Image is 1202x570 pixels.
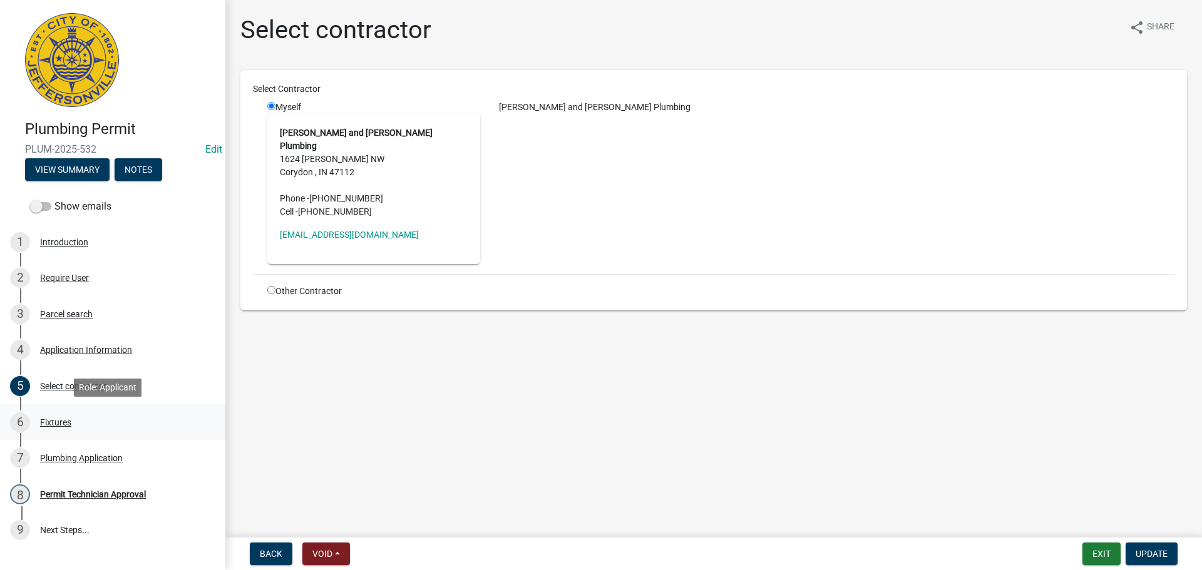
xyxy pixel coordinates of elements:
[10,268,30,288] div: 2
[10,232,30,252] div: 1
[1119,15,1184,39] button: shareShare
[40,454,123,462] div: Plumbing Application
[1082,542,1121,565] button: Exit
[40,418,71,427] div: Fixtures
[260,549,282,559] span: Back
[298,206,372,216] span: [PHONE_NUMBER]
[40,273,89,282] div: Require User
[10,484,30,504] div: 8
[250,542,292,565] button: Back
[312,549,332,559] span: Void
[490,101,1184,114] div: [PERSON_NAME] and [PERSON_NAME] Plumbing
[25,13,119,107] img: City of Jeffersonville, Indiana
[280,193,309,203] abbr: Phone -
[258,285,490,298] div: Other Contractor
[205,143,222,155] wm-modal-confirm: Edit Application Number
[244,83,1184,96] div: Select Contractor
[40,345,132,354] div: Application Information
[25,158,110,181] button: View Summary
[10,376,30,396] div: 5
[1136,549,1168,559] span: Update
[309,193,383,203] span: [PHONE_NUMBER]
[280,230,419,240] a: [EMAIL_ADDRESS][DOMAIN_NAME]
[25,143,200,155] span: PLUM-2025-532
[74,379,141,397] div: Role: Applicant
[10,520,30,540] div: 9
[40,238,88,247] div: Introduction
[10,304,30,324] div: 3
[302,542,350,565] button: Void
[40,490,146,499] div: Permit Technician Approval
[1147,20,1174,35] span: Share
[10,340,30,360] div: 4
[10,448,30,468] div: 7
[280,128,433,151] strong: [PERSON_NAME] and [PERSON_NAME] Plumbing
[40,382,106,390] div: Select contractor
[1129,20,1144,35] i: share
[25,165,110,175] wm-modal-confirm: Summary
[115,165,162,175] wm-modal-confirm: Notes
[280,206,298,216] abbr: Cell -
[30,199,111,214] label: Show emails
[10,412,30,432] div: 6
[40,310,93,318] div: Parcel search
[25,120,215,138] h4: Plumbing Permit
[1126,542,1178,565] button: Update
[280,126,468,218] address: 1624 [PERSON_NAME] NW Corydon , IN 47112
[240,15,431,45] h1: Select contractor
[115,158,162,181] button: Notes
[205,143,222,155] a: Edit
[267,101,480,264] div: Myself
